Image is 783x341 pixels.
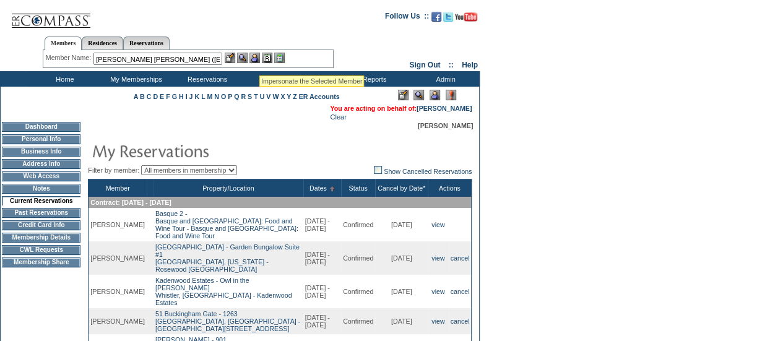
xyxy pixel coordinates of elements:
a: Y [287,93,291,100]
a: Become our fan on Facebook [431,15,441,23]
a: cancel [451,317,470,325]
a: Show Cancelled Reservations [374,168,472,175]
a: J [189,93,193,100]
td: Reservations [170,71,241,87]
a: Dates [309,184,327,192]
td: Membership Details [2,233,80,243]
td: [DATE] [375,275,428,308]
img: b_calculator.gif [274,53,285,63]
a: view [431,221,444,228]
a: Cancel by Date* [378,184,425,192]
td: Web Access [2,171,80,181]
a: Kadenwood Estates - Owl in the [PERSON_NAME]Whistler, [GEOGRAPHIC_DATA] - Kadenwood Estates [155,277,292,306]
td: [PERSON_NAME] [89,308,147,334]
span: Contract: [DATE] - [DATE] [90,199,171,206]
td: Home [28,71,99,87]
a: M [207,93,212,100]
td: Credit Card Info [2,220,80,230]
td: Business Info [2,147,80,157]
td: [PERSON_NAME] [89,275,147,308]
td: Address Info [2,159,80,169]
td: Membership Share [2,257,80,267]
a: Basque 2 -Basque and [GEOGRAPHIC_DATA]: Food and Wine Tour - Basque and [GEOGRAPHIC_DATA]: Food a... [155,210,298,240]
a: F [166,93,170,100]
span: Filter by member: [88,166,139,174]
a: view [431,254,444,262]
a: Sign Out [409,61,440,69]
img: View [237,53,248,63]
td: Confirmed [341,308,375,334]
td: Personal Info [2,134,80,144]
th: Actions [428,179,472,197]
a: [PERSON_NAME] [417,105,472,112]
a: [GEOGRAPHIC_DATA] - Garden Bungalow Suite #1[GEOGRAPHIC_DATA], [US_STATE] - Rosewood [GEOGRAPHIC_... [155,243,300,273]
a: view [431,288,444,295]
a: cancel [451,254,470,262]
a: B [140,93,145,100]
a: ER Accounts [299,93,340,100]
td: [DATE] [375,208,428,241]
a: S [248,93,252,100]
img: Become our fan on Facebook [431,12,441,22]
div: Impersonate the Selected Member [261,77,362,85]
td: Admin [409,71,480,87]
img: Log Concern/Member Elevation [446,90,456,100]
a: L [201,93,205,100]
img: Follow us on Twitter [443,12,453,22]
a: Help [462,61,478,69]
a: Members [45,37,82,50]
a: E [160,93,164,100]
a: K [194,93,199,100]
img: View Mode [413,90,424,100]
td: Notes [2,184,80,194]
img: pgTtlMyReservations.gif [92,138,339,163]
td: Confirmed [341,241,375,275]
td: My Memberships [99,71,170,87]
img: chk_off.JPG [374,166,382,174]
a: 51 Buckingham Gate - 1263[GEOGRAPHIC_DATA], [GEOGRAPHIC_DATA] - [GEOGRAPHIC_DATA][STREET_ADDRESS] [155,310,300,332]
span: :: [449,61,454,69]
img: Reservations [262,53,272,63]
a: Reservations [123,37,170,50]
img: Impersonate [249,53,260,63]
a: D [153,93,158,100]
td: [DATE] - [DATE] [303,308,341,334]
a: H [179,93,184,100]
a: I [186,93,188,100]
a: R [241,93,246,100]
td: [DATE] - [DATE] [303,275,341,308]
td: [PERSON_NAME] [89,241,147,275]
a: A [134,93,138,100]
a: U [260,93,265,100]
img: Compass Home [11,3,91,28]
td: Vacation Collection [241,71,337,87]
a: Status [348,184,367,192]
a: view [431,317,444,325]
td: CWL Requests [2,245,80,255]
td: [DATE] [375,308,428,334]
a: P [228,93,232,100]
a: Follow us on Twitter [443,15,453,23]
a: cancel [451,288,470,295]
a: T [254,93,258,100]
td: Reports [337,71,409,87]
td: Dashboard [2,122,80,132]
span: You are acting on behalf of: [330,105,472,112]
a: G [172,93,177,100]
a: C [147,93,152,100]
td: [DATE] - [DATE] [303,208,341,241]
a: W [272,93,279,100]
td: Current Reservations [2,196,80,205]
td: [DATE] - [DATE] [303,241,341,275]
td: Confirmed [341,275,375,308]
div: Member Name: [46,53,93,63]
img: Subscribe to our YouTube Channel [455,12,477,22]
a: Property/Location [202,184,254,192]
a: Member [106,184,130,192]
td: Past Reservations [2,208,80,218]
td: Follow Us :: [385,11,429,25]
a: V [266,93,270,100]
img: Ascending [327,186,335,191]
a: Q [234,93,239,100]
a: X [280,93,285,100]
